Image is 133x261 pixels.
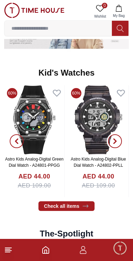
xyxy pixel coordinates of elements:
a: Astro Kids Analog-Digital Green Dial Watch - A24801-PPGG [5,157,64,168]
span: AED 109.00 [18,181,51,190]
img: Astro Kids Analog-Digital Green Dial Watch - A24801-PPGG [4,85,64,154]
h2: Kid's Watches [38,67,95,78]
span: 0 [102,3,107,8]
a: 0Wishlist [91,3,109,20]
span: AED 109.00 [82,181,115,190]
h4: AED 44.00 [18,172,50,181]
h2: The-Spotlight [40,228,94,239]
img: ... [4,3,64,18]
img: Astro Kids Analog-Digital Blue Dial Watch - A24802-PPLL [68,85,128,154]
span: My Bag [110,13,127,18]
a: Check all items [38,201,95,211]
h4: AED 44.00 [82,172,114,181]
span: 60% [71,88,81,98]
div: Chat Widget [113,241,128,256]
a: Astro Kids Analog-Digital Blue Dial Watch - A24802-PPLL [71,157,126,168]
a: Home [42,246,50,254]
span: Wishlist [91,14,109,19]
button: My Bag [109,3,129,20]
